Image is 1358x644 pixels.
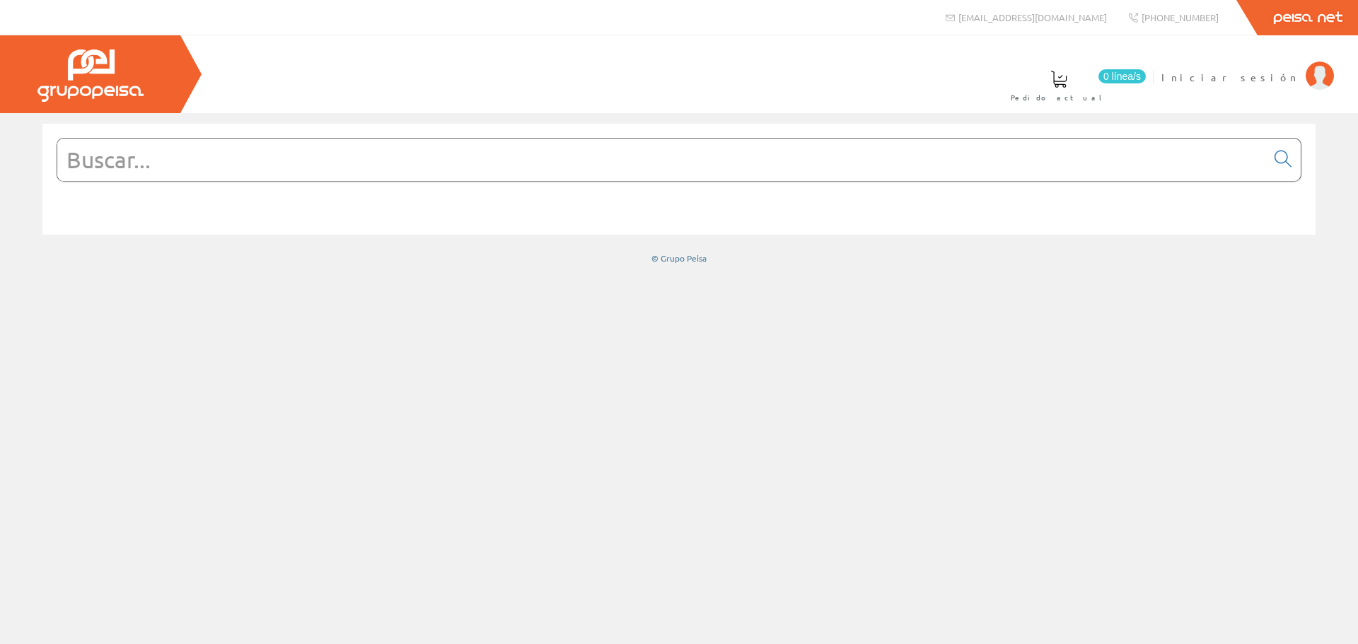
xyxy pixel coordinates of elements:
[958,11,1107,23] span: [EMAIL_ADDRESS][DOMAIN_NAME]
[1098,69,1146,83] span: 0 línea/s
[1161,59,1334,72] a: Iniciar sesión
[57,139,1266,181] input: Buscar...
[37,49,144,102] img: Grupo Peisa
[1011,90,1107,105] span: Pedido actual
[1161,70,1299,84] span: Iniciar sesión
[42,252,1316,264] div: © Grupo Peisa
[1142,11,1219,23] span: [PHONE_NUMBER]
